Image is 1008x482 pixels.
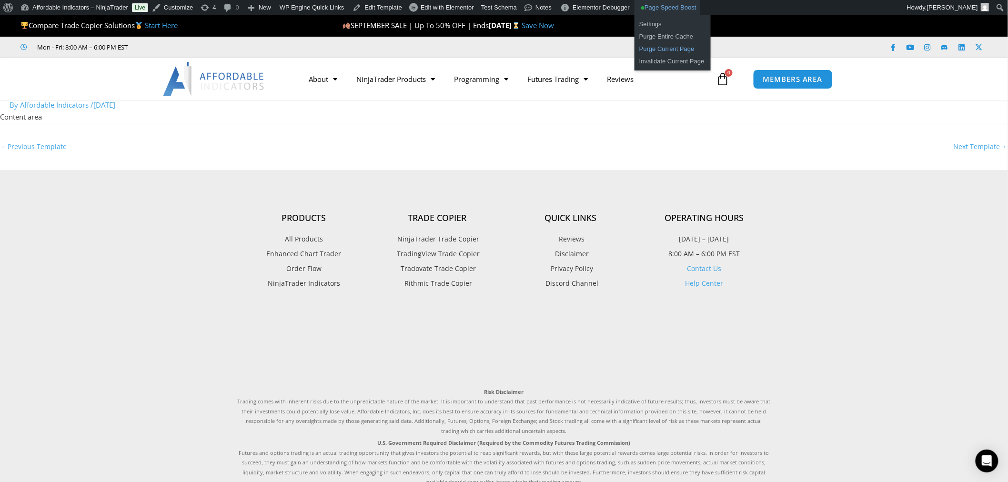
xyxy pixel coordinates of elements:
a: All Products [237,233,371,245]
a: TradingView Trade Copier [371,248,504,260]
a: Live [132,3,148,12]
img: 🥇 [135,22,142,29]
a: Disclaimer [504,248,637,260]
p: Trading comes with inherent risks due to the unpredictable nature of the market. It is important ... [237,387,771,436]
h4: Trade Copier [371,213,504,223]
span: Mon - Fri: 8:00 AM – 6:00 PM EST [35,41,128,53]
img: LogoAI | Affordable Indicators – NinjaTrader [163,62,265,96]
a: Privacy Policy [504,262,637,275]
p: [DATE] – [DATE] [637,233,771,245]
a: Purge Entire Cache [635,30,711,43]
span: Order Flow [286,262,322,275]
span: Edit with Elementor [421,4,474,11]
span: Disclaimer [553,248,589,260]
a: Settings [635,18,711,30]
a: Affordable Indicators [20,100,91,110]
div: By / [10,100,998,110]
a: Save Now [522,20,554,30]
p: 8:00 AM – 6:00 PM EST [637,248,771,260]
img: ⌛ [513,22,520,29]
span: MEMBERS AREA [763,76,823,83]
a: MEMBERS AREA [753,70,833,89]
a: Next Template [954,140,1007,155]
a: Purge Current Page [635,43,711,55]
a: Help Center [685,279,723,288]
span: Affordable Indicators [20,100,89,110]
a: Order Flow [237,262,371,275]
a: Tradovate Trade Copier [371,262,504,275]
a: Programming [444,68,518,90]
span: Enhanced Chart Trader [267,248,342,260]
a: Reviews [504,233,637,245]
a: NinjaTrader Indicators [237,277,371,290]
span: SEPTEMBER SALE | Up To 50% OFF | Ends [343,20,489,30]
a: Rithmic Trade Copier [371,277,504,290]
a: Start Here [145,20,178,30]
h4: Products [237,213,371,223]
strong: Risk Disclaimer [484,388,524,395]
a: Contact Us [687,264,721,273]
span: [DATE] [93,100,115,110]
span: NinjaTrader Trade Copier [395,233,480,245]
span: All Products [285,233,323,245]
a: NinjaTrader Trade Copier [371,233,504,245]
a: 0 [702,65,744,93]
a: Futures Trading [518,68,597,90]
h4: Quick Links [504,213,637,223]
span: Privacy Policy [548,262,593,275]
span: Compare Trade Copier Solutions [20,20,178,30]
span: NinjaTrader Indicators [268,277,340,290]
span: TradingView Trade Copier [395,248,480,260]
h4: Operating Hours [637,213,771,223]
a: Enhanced Chart Trader [237,248,371,260]
a: About [299,68,347,90]
iframe: Customer reviews powered by Trustpilot [141,42,284,52]
span: Discord Channel [543,277,598,290]
span: Rithmic Trade Copier [403,277,473,290]
iframe: Customer reviews powered by Trustpilot [237,311,771,378]
a: NinjaTrader Products [347,68,444,90]
span: [PERSON_NAME] [927,4,978,11]
a: Previous Template [1,140,67,155]
span: Tradovate Trade Copier [399,262,476,275]
a: Reviews [597,68,643,90]
a: Invalidate Current Page [635,55,711,68]
span: Reviews [557,233,585,245]
span: 0 [725,69,733,77]
img: 🏆 [21,22,28,29]
a: Discord Channel [504,277,637,290]
div: Open Intercom Messenger [976,450,998,472]
strong: U.S. Government Required Disclaimer (Required by the Commodity Futures Trading Commission) [378,439,631,446]
strong: [DATE] [489,20,522,30]
img: 🍂 [343,22,350,29]
nav: Menu [299,68,714,90]
span: ← [1,142,8,151]
span: → [1000,142,1007,151]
